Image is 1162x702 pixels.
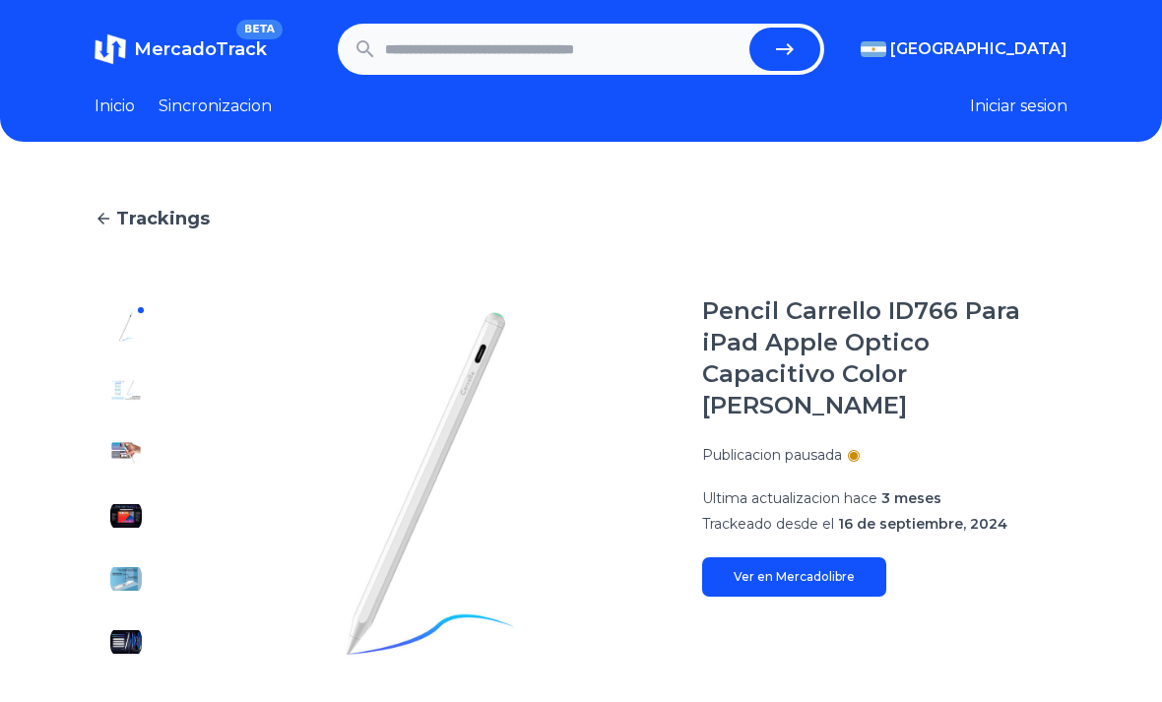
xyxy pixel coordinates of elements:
[110,563,142,595] img: Pencil Carrello ID766 Para iPad Apple Optico Capacitivo Color Blanco
[110,311,142,343] img: Pencil Carrello ID766 Para iPad Apple Optico Capacitivo Color Blanco
[110,437,142,469] img: Pencil Carrello ID766 Para iPad Apple Optico Capacitivo Color Blanco
[116,205,210,232] span: Trackings
[890,37,1067,61] span: [GEOGRAPHIC_DATA]
[95,205,1067,232] a: Trackings
[95,95,135,118] a: Inicio
[110,500,142,532] img: Pencil Carrello ID766 Para iPad Apple Optico Capacitivo Color Blanco
[702,557,886,597] a: Ver en Mercadolibre
[134,38,267,60] span: MercadoTrack
[110,626,142,658] img: Pencil Carrello ID766 Para iPad Apple Optico Capacitivo Color Blanco
[95,33,267,65] a: MercadoTrackBETA
[110,374,142,406] img: Pencil Carrello ID766 Para iPad Apple Optico Capacitivo Color Blanco
[838,515,1007,533] span: 16 de septiembre, 2024
[861,41,886,57] img: Argentina
[159,95,272,118] a: Sincronizacion
[95,33,126,65] img: MercadoTrack
[702,295,1067,421] h1: Pencil Carrello ID766 Para iPad Apple Optico Capacitivo Color [PERSON_NAME]
[197,295,663,673] img: Pencil Carrello ID766 Para iPad Apple Optico Capacitivo Color Blanco
[861,37,1067,61] button: [GEOGRAPHIC_DATA]
[702,489,877,507] span: Ultima actualizacion hace
[702,515,834,533] span: Trackeado desde el
[970,95,1067,118] button: Iniciar sesion
[702,445,842,465] p: Publicacion pausada
[236,20,283,39] span: BETA
[881,489,941,507] span: 3 meses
